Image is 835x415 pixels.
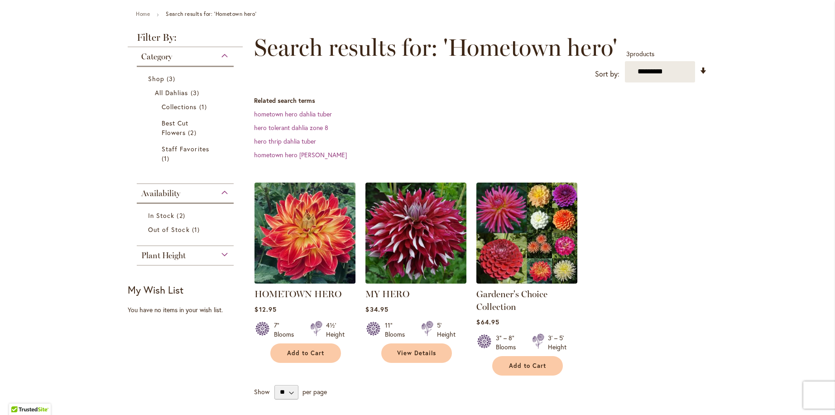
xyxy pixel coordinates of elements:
span: 3 [191,88,202,97]
span: Collections [162,102,197,111]
a: Gardener's Choice Collection [476,277,577,285]
span: Add to Cart [509,362,546,370]
label: Sort by: [595,66,619,82]
span: Out of Stock [148,225,190,234]
img: HOMETOWN HERO [252,180,358,286]
a: hometown hero dahlia tuber [254,110,332,118]
iframe: Launch Accessibility Center [7,383,32,408]
div: 3' – 5' Height [548,333,566,352]
span: In Stock [148,211,174,220]
dt: Related search terms [254,96,707,105]
strong: My Wish List [128,283,183,296]
div: 11" Blooms [385,321,410,339]
a: hometown hero [PERSON_NAME] [254,150,347,159]
span: View Details [397,349,436,357]
strong: Filter By: [128,33,243,47]
span: Shop [148,74,164,83]
div: You have no items in your wish list. [128,305,249,314]
span: 1 [199,102,209,111]
a: MY HERO [365,289,409,299]
a: In Stock 2 [148,211,225,220]
span: 2 [177,211,187,220]
p: products [626,47,654,61]
span: per page [302,387,327,396]
a: Staff Favorites [162,144,211,163]
a: HOMETOWN HERO [254,277,355,285]
span: 1 [162,154,172,163]
a: Out of Stock 1 [148,225,225,234]
button: Add to Cart [492,356,563,376]
a: Best Cut Flowers [162,118,211,137]
span: $64.95 [476,318,499,326]
a: hero thrip dahlia tuber [254,137,316,145]
a: hero tolerant dahlia zone 8 [254,123,328,132]
span: Search results for: 'Hometown hero' [254,34,617,61]
span: All Dahlias [155,88,188,97]
div: 3" – 8" Blooms [496,333,521,352]
a: Gardener's Choice Collection [476,289,547,312]
div: 5' Height [437,321,456,339]
span: Add to Cart [287,349,324,357]
div: 4½' Height [326,321,345,339]
a: All Dahlias [155,88,218,97]
a: My Hero [365,277,466,285]
span: Availability [141,188,180,198]
span: Category [141,52,172,62]
a: Shop [148,74,225,83]
span: 2 [188,128,198,137]
span: 3 [167,74,178,83]
span: Best Cut Flowers [162,119,188,137]
span: Show [254,387,269,396]
strong: Search results for: 'Hometown hero' [166,10,256,17]
span: 1 [192,225,202,234]
a: Home [136,10,150,17]
span: Plant Height [141,251,186,261]
span: $12.95 [254,305,276,314]
button: Add to Cart [270,343,341,363]
a: Collections [162,102,211,111]
img: My Hero [365,183,466,284]
span: Staff Favorites [162,145,209,153]
a: HOMETOWN HERO [254,289,341,299]
a: View Details [381,343,452,363]
img: Gardener's Choice Collection [476,183,577,284]
span: $34.95 [365,305,388,314]
span: 3 [626,49,630,58]
div: 7" Blooms [274,321,299,339]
